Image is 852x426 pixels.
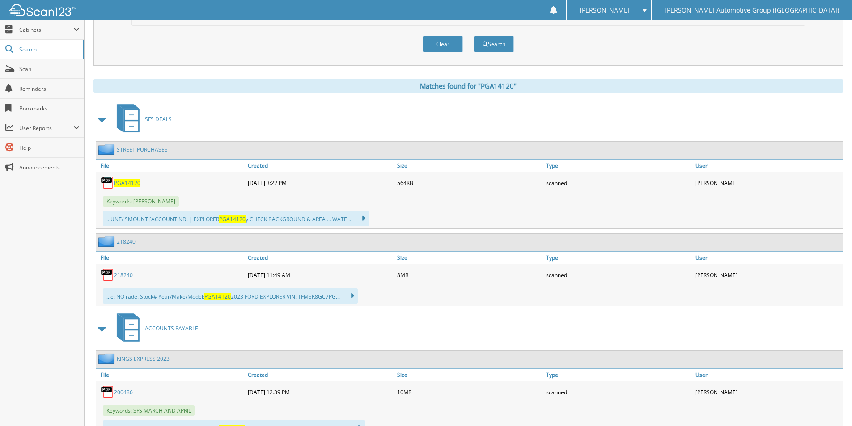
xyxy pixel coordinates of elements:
div: 10MB [395,383,544,401]
iframe: Chat Widget [807,383,852,426]
a: File [96,369,246,381]
a: PGA14120 [114,179,140,187]
div: scanned [544,174,693,192]
div: scanned [544,266,693,284]
span: [PERSON_NAME] Automotive Group ([GEOGRAPHIC_DATA]) [665,8,839,13]
button: Clear [423,36,463,52]
a: Size [395,252,544,264]
span: Scan [19,65,80,73]
a: KINGS EXPRESS 2023 [117,355,170,363]
span: PGA14120 [204,293,231,300]
a: Size [395,160,544,172]
a: Created [246,369,395,381]
a: Created [246,252,395,264]
a: 218240 [117,238,136,245]
a: ACCOUNTS PAYABLE [111,311,198,346]
div: [DATE] 12:39 PM [246,383,395,401]
a: User [693,369,843,381]
span: User Reports [19,124,73,132]
span: Keywords: SFS MARCH AND APRIL [103,405,195,416]
div: ...UNT/ SMOUNT [ACCOUNT ND. | EXPLORER y CHECK BACKGROUND & AREA ... WATE... [103,211,369,226]
div: [DATE] 11:49 AM [246,266,395,284]
div: ...e: NO rade, Stock# Year/Make/Model: 2023 FORD EXPLORER VIN: 1FMSK8GC7PG... [103,288,358,304]
a: Size [395,369,544,381]
a: Type [544,369,693,381]
span: Search [19,46,78,53]
span: Reminders [19,85,80,93]
span: Bookmarks [19,105,80,112]
a: 200486 [114,388,133,396]
span: SFS DEALS [145,115,172,123]
img: scan123-logo-white.svg [9,4,76,16]
span: ACCOUNTS PAYABLE [145,325,198,332]
div: [PERSON_NAME] [693,383,843,401]
img: folder2.png [98,144,117,155]
a: STREET PURCHASES [117,146,168,153]
span: Keywords: [PERSON_NAME] [103,196,179,207]
img: PDF.png [101,385,114,399]
img: PDF.png [101,268,114,282]
button: Search [474,36,514,52]
a: SFS DEALS [111,101,172,137]
a: User [693,252,843,264]
div: [DATE] 3:22 PM [246,174,395,192]
a: Type [544,160,693,172]
span: Announcements [19,164,80,171]
span: [PERSON_NAME] [580,8,630,13]
a: User [693,160,843,172]
a: Created [246,160,395,172]
span: PGA14120 [219,215,246,223]
a: Type [544,252,693,264]
div: scanned [544,383,693,401]
div: Matches found for "PGA14120" [93,79,843,93]
img: PDF.png [101,176,114,190]
div: [PERSON_NAME] [693,266,843,284]
div: [PERSON_NAME] [693,174,843,192]
div: 8MB [395,266,544,284]
div: 564KB [395,174,544,192]
span: Help [19,144,80,152]
span: Cabinets [19,26,73,34]
img: folder2.png [98,236,117,247]
a: File [96,160,246,172]
a: File [96,252,246,264]
a: 218240 [114,271,133,279]
img: folder2.png [98,353,117,364]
